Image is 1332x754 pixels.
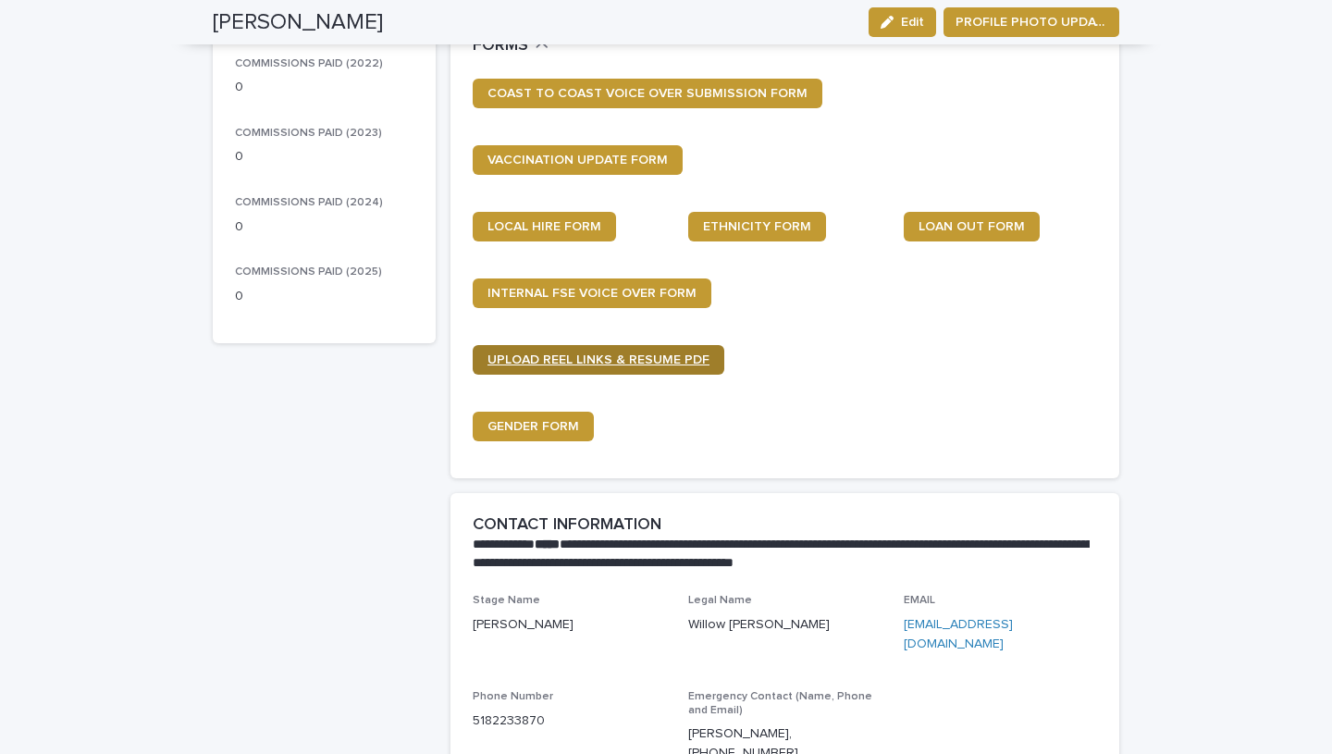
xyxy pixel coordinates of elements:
[487,353,709,366] span: UPLOAD REEL LINKS & RESUME PDF
[473,145,683,175] a: VACCINATION UPDATE FORM
[487,420,579,433] span: GENDER FORM
[688,595,752,606] span: Legal Name
[904,618,1013,650] a: [EMAIL_ADDRESS][DOMAIN_NAME]
[473,412,594,441] a: GENDER FORM
[473,278,711,308] a: INTERNAL FSE VOICE OVER FORM
[473,79,822,108] a: COAST TO COAST VOICE OVER SUBMISSION FORM
[473,36,549,56] button: FORMS
[901,16,924,29] span: Edit
[235,58,383,69] span: COMMISSIONS PAID (2022)
[487,287,697,300] span: INTERNAL FSE VOICE OVER FORM
[473,714,545,727] a: 5182233870
[473,212,616,241] a: LOCAL HIRE FORM
[487,87,808,100] span: COAST TO COAST VOICE OVER SUBMISSION FORM
[473,595,540,606] span: Stage Name
[235,217,413,237] p: 0
[869,7,936,37] button: Edit
[487,154,668,167] span: VACCINATION UPDATE FORM
[688,212,826,241] a: ETHNICITY FORM
[919,220,1025,233] span: LOAN OUT FORM
[904,212,1040,241] a: LOAN OUT FORM
[473,691,553,702] span: Phone Number
[473,345,724,375] a: UPLOAD REEL LINKS & RESUME PDF
[904,595,935,606] span: EMAIL
[487,220,601,233] span: LOCAL HIRE FORM
[473,615,666,635] p: [PERSON_NAME]
[235,266,382,278] span: COMMISSIONS PAID (2025)
[235,78,413,97] p: 0
[235,287,413,306] p: 0
[943,7,1119,37] button: PROFILE PHOTO UPDATE
[703,220,811,233] span: ETHNICITY FORM
[473,36,528,56] h2: FORMS
[235,128,382,139] span: COMMISSIONS PAID (2023)
[473,515,661,536] h2: CONTACT INFORMATION
[235,147,413,167] p: 0
[235,197,383,208] span: COMMISSIONS PAID (2024)
[213,9,383,36] h2: [PERSON_NAME]
[956,13,1107,31] span: PROFILE PHOTO UPDATE
[688,615,882,635] p: Willow [PERSON_NAME]
[688,691,872,715] span: Emergency Contact (Name, Phone and Email)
